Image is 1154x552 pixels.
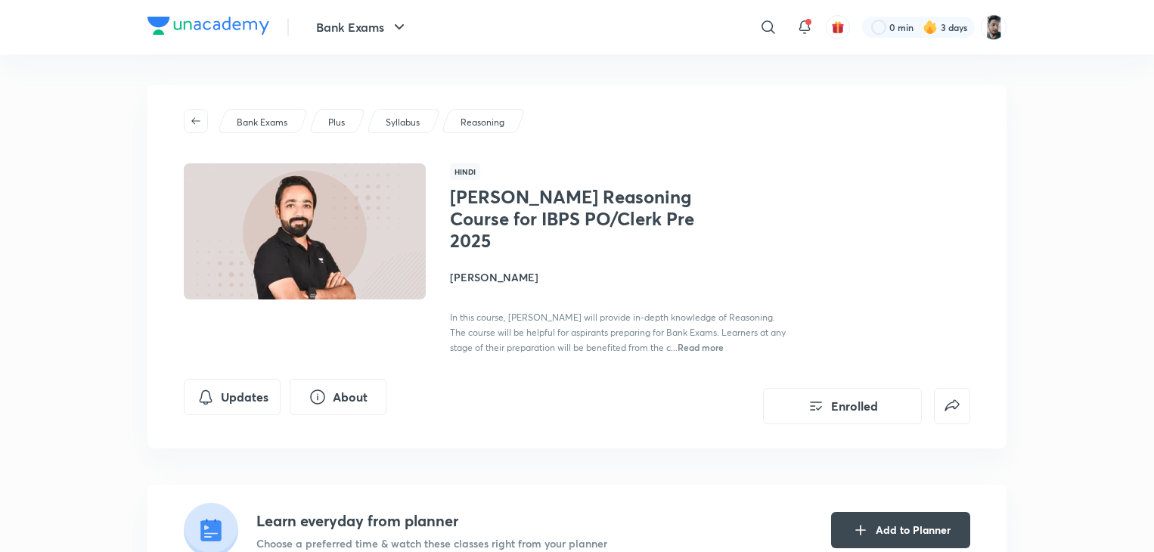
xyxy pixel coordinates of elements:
[326,116,348,129] a: Plus
[184,379,281,415] button: Updates
[147,17,269,39] a: Company Logo
[290,379,386,415] button: About
[181,162,428,301] img: Thumbnail
[934,388,970,424] button: false
[450,186,697,251] h1: [PERSON_NAME] Reasoning Course for IBPS PO/Clerk Pre 2025
[923,20,938,35] img: streak
[826,15,850,39] button: avatar
[450,163,480,180] span: Hindi
[328,116,345,129] p: Plus
[234,116,290,129] a: Bank Exams
[256,535,607,551] p: Choose a preferred time & watch these classes right from your planner
[831,20,845,34] img: avatar
[386,116,420,129] p: Syllabus
[458,116,507,129] a: Reasoning
[450,312,786,353] span: In this course, [PERSON_NAME] will provide in-depth knowledge of Reasoning. The course will be he...
[461,116,504,129] p: Reasoning
[763,388,922,424] button: Enrolled
[256,510,607,532] h4: Learn everyday from planner
[383,116,423,129] a: Syllabus
[831,512,970,548] button: Add to Planner
[237,116,287,129] p: Bank Exams
[981,14,1007,40] img: Snehasish Das
[450,269,789,285] h4: [PERSON_NAME]
[678,341,724,353] span: Read more
[307,12,417,42] button: Bank Exams
[147,17,269,35] img: Company Logo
